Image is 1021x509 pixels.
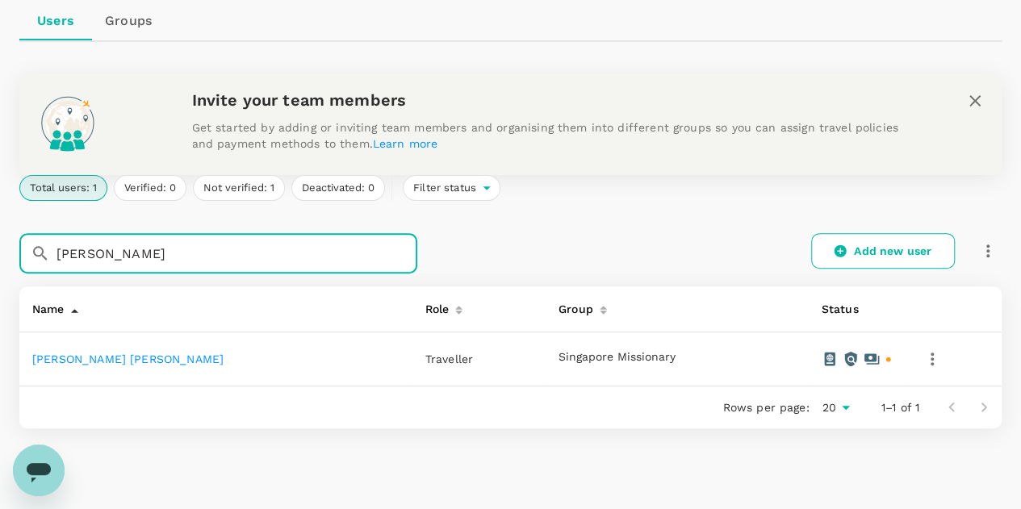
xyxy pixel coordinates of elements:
[19,175,107,201] button: Total users: 1
[811,233,955,269] a: Add new user
[552,293,593,319] div: Group
[404,181,483,196] span: Filter status
[425,353,473,365] span: Traveller
[193,175,285,201] button: Not verified: 1
[192,119,910,152] p: Get started by adding or inviting team members and organising them into different groups so you c...
[809,286,906,332] th: Status
[114,175,186,201] button: Verified: 0
[722,399,809,415] p: Rows per page:
[291,175,385,201] button: Deactivated: 0
[19,2,92,40] a: Users
[815,396,855,419] div: 20
[56,233,417,273] input: Search for a user
[881,399,919,415] p: 1–1 of 1
[419,293,450,319] div: Role
[373,137,438,150] a: Learn more
[559,351,676,364] button: Singapore Missionary
[32,353,224,365] a: [PERSON_NAME] [PERSON_NAME]
[26,293,65,319] div: Name
[961,87,989,115] button: close
[403,175,500,201] div: Filter status
[192,87,910,113] h6: Invite your team members
[92,2,165,40] a: Groups
[13,444,65,496] iframe: Button to launch messaging window
[32,87,103,158] img: onboarding-banner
